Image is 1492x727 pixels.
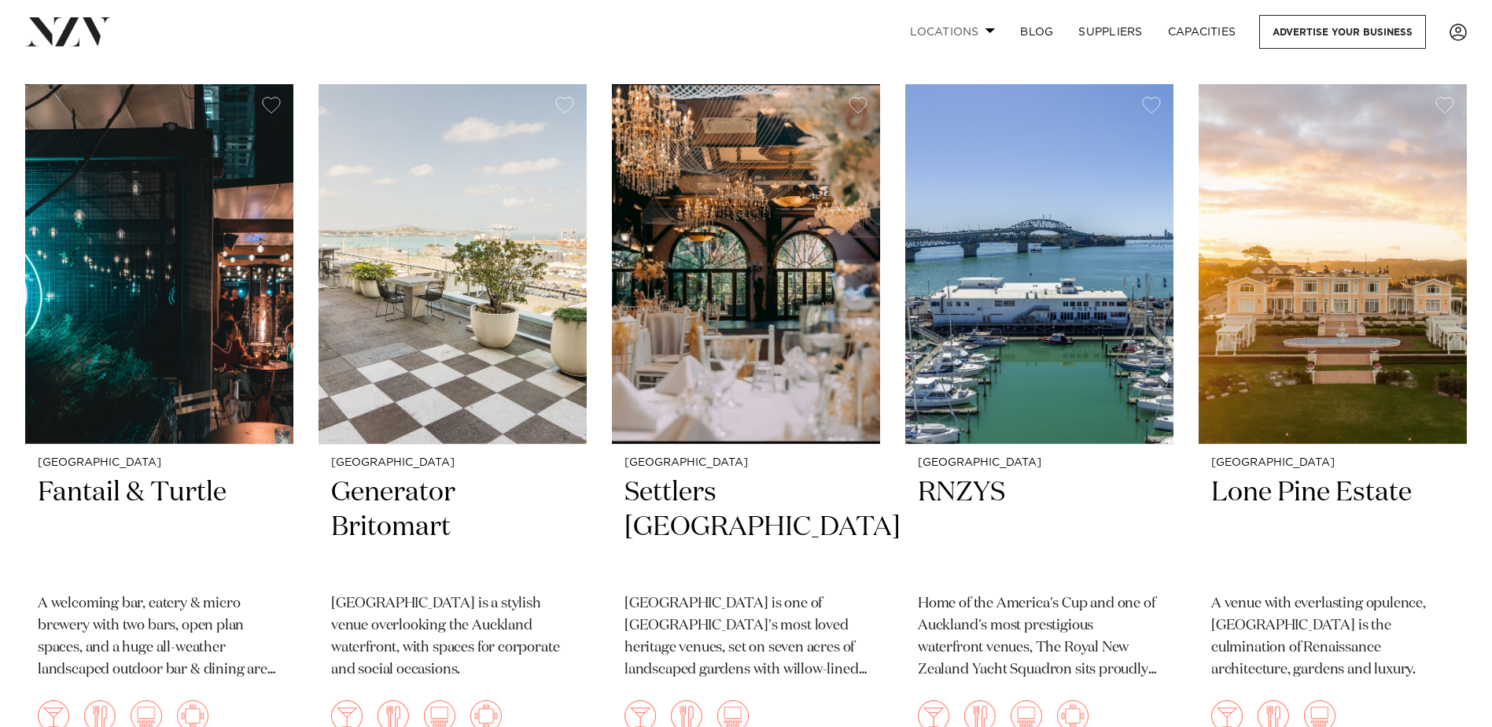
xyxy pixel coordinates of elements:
a: Locations [897,15,1008,49]
img: nzv-logo.png [25,17,111,46]
p: A venue with everlasting opulence, [GEOGRAPHIC_DATA] is the culmination of Renaissance architectu... [1211,593,1454,681]
p: [GEOGRAPHIC_DATA] is a stylish venue overlooking the Auckland waterfront, with spaces for corpora... [331,593,574,681]
small: [GEOGRAPHIC_DATA] [1211,457,1454,469]
p: [GEOGRAPHIC_DATA] is one of [GEOGRAPHIC_DATA]'s most loved heritage venues, set on seven acres of... [624,593,868,681]
small: [GEOGRAPHIC_DATA] [624,457,868,469]
a: BLOG [1008,15,1066,49]
a: Advertise your business [1259,15,1426,49]
p: Home of the America's Cup and one of Auckland's most prestigious waterfront venues, The Royal New... [918,593,1161,681]
h2: Lone Pine Estate [1211,475,1454,581]
small: [GEOGRAPHIC_DATA] [38,457,281,469]
small: [GEOGRAPHIC_DATA] [918,457,1161,469]
h2: RNZYS [918,475,1161,581]
a: Capacities [1155,15,1249,49]
h2: Fantail & Turtle [38,475,281,581]
small: [GEOGRAPHIC_DATA] [331,457,574,469]
p: A welcoming bar, eatery & micro brewery with two bars, open plan spaces, and a huge all-weather l... [38,593,281,681]
h2: Settlers [GEOGRAPHIC_DATA] [624,475,868,581]
h2: Generator Britomart [331,475,574,581]
a: SUPPLIERS [1066,15,1155,49]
